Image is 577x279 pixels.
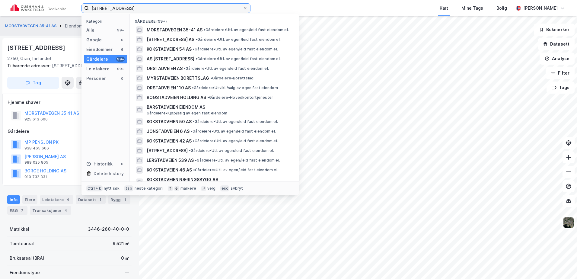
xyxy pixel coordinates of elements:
div: nytt søk [104,186,120,191]
div: Hjemmelshaver [8,99,131,106]
span: KOKSTADVEIEN NÆRINGSBYGG AS [147,176,292,183]
div: Eiere [22,195,37,204]
span: BARSTADVEIEN EIENDOM AS [147,104,292,111]
span: MORSTADVEGEN 35-41 AS [147,26,202,34]
div: Gårdeiere (99+) [130,14,299,25]
span: Gårdeiere • Utl. av egen/leid fast eiendom el. [193,139,278,143]
span: BOGSTADVEIEN HOLDING AS [147,94,206,101]
span: • [193,47,195,51]
button: Tag [7,77,59,89]
span: Gårdeiere • Utl. av egen/leid fast eiendom el. [184,66,269,71]
button: Filter [546,67,575,79]
span: Gårdeiere • Utvikl./salg av egen fast eiendom [192,85,278,90]
div: Historikk [86,160,113,168]
span: KOKSTADVEIEN 54 AS [147,46,192,53]
iframe: Chat Widget [547,250,577,279]
span: ORSTADVEIEN 110 AS [147,84,191,91]
span: JONSTADVEIEN 6 AS [147,128,190,135]
div: Tomteareal [10,240,34,247]
div: Matrikkel [10,226,29,233]
span: Gårdeiere • Utl. av egen/leid fast eiendom el. [193,168,278,172]
div: Alle [86,27,94,34]
div: Ctrl + k [86,185,103,191]
span: LERSTADVEIEN 539 AS [147,157,194,164]
span: ORSTADVEIEN AS [147,65,183,72]
img: 9k= [563,217,574,228]
div: velg [207,186,215,191]
div: 0 [120,37,125,42]
div: ESG [7,206,27,215]
span: • [192,85,194,90]
span: Gårdeiere • Hovedkontortjenester [207,95,273,100]
div: 3446-260-40-0-0 [88,226,129,233]
div: Eiendomstype [10,269,40,276]
div: Eiendommer [86,46,113,53]
div: 4 [65,197,71,203]
span: Gårdeiere • Utl. av egen/leid fast eiendom el. [193,119,278,124]
input: Søk på adresse, matrikkel, gårdeiere, leietakere eller personer [89,4,243,13]
div: 1 [122,197,128,203]
div: Bruksareal (BRA) [10,255,44,262]
div: Delete history [94,170,124,177]
span: • [196,56,197,61]
div: Mine Tags [461,5,483,12]
div: Gårdeiere [8,128,131,135]
div: 2750, Gran, Innlandet [7,55,52,62]
span: AS [STREET_ADDRESS] [147,55,194,63]
span: • [189,148,191,153]
span: Gårdeiere • Utl. av egen/leid fast eiendom el. [195,158,280,163]
span: KOKSTADVEIEN 50 AS [147,118,192,125]
div: 0 [120,162,125,166]
div: [STREET_ADDRESS] [7,43,66,53]
span: KOKSTADVEIEN 42 AS [147,137,192,145]
div: 938 465 606 [24,146,49,151]
div: 99+ [116,66,125,71]
span: Gårdeiere • Kjøp/salg av egen fast eiendom [147,111,227,116]
div: 925 613 606 [24,117,48,122]
span: Gårdeiere • Utl. av egen/leid fast eiendom el. [193,47,278,52]
div: Kart [440,5,448,12]
span: Gårdeiere • Utl. av egen/leid fast eiendom el. [189,148,274,153]
div: 0 ㎡ [121,255,129,262]
div: avbryt [231,186,243,191]
span: • [193,119,195,124]
button: Analyse [540,53,575,65]
span: Gårdeiere • Utl. av egen/leid fast eiendom el. [196,56,281,61]
div: Bygg [108,195,130,204]
span: [STREET_ADDRESS] AS [147,36,194,43]
div: 99+ [116,57,125,62]
div: 9 521 ㎡ [113,240,129,247]
div: [PERSON_NAME] [523,5,558,12]
div: Datasett [76,195,106,204]
span: Gårdeiere • Utl. av egen/leid fast eiendom el. [196,37,281,42]
div: Eiendom [65,22,83,30]
button: Datasett [538,38,575,50]
span: • [184,66,186,71]
img: cushman-wakefield-realkapital-logo.202ea83816669bd177139c58696a8fa1.svg [10,4,67,12]
span: Gårdeiere • Utl. av egen/leid fast eiendom el. [191,129,276,134]
div: neste kategori [135,186,163,191]
div: Info [7,195,20,204]
div: Kontrollprogram for chat [547,250,577,279]
div: [STREET_ADDRESS] [7,62,127,69]
div: 910 732 331 [24,175,47,179]
span: • [196,37,197,42]
div: 99+ [116,28,125,33]
div: 989 025 805 [24,160,48,165]
span: Gårdeiere • Utl. av egen/leid fast eiendom el. [204,27,289,32]
div: Gårdeiere [86,56,108,63]
span: • [195,158,197,162]
div: Personer [86,75,106,82]
button: Tags [547,82,575,94]
div: 1 [97,197,103,203]
div: Google [86,36,102,43]
div: tab [124,185,133,191]
span: • [204,27,206,32]
button: MORSTADVEGEN 35-41 AS [5,23,58,29]
span: • [210,76,212,80]
span: • [193,139,195,143]
div: markere [180,186,196,191]
span: KOKSTADVEIEN 46 AS [147,166,192,174]
div: 7 [19,207,25,213]
div: — [125,269,129,276]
